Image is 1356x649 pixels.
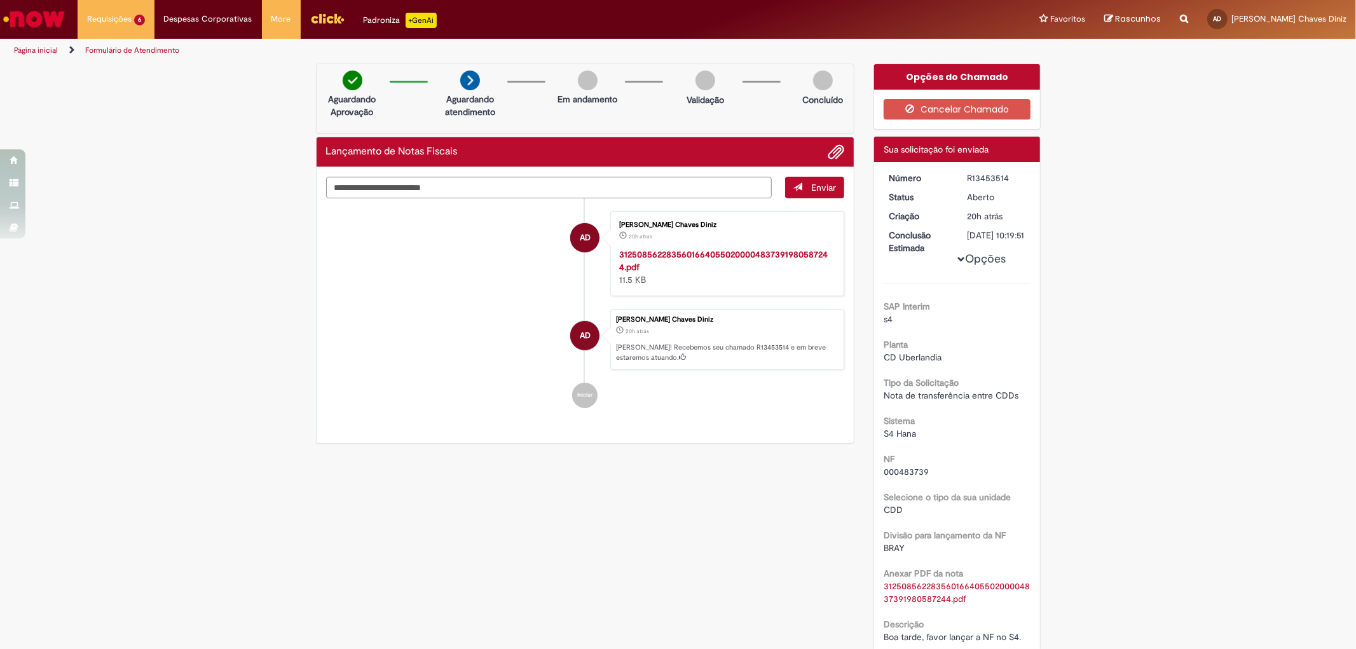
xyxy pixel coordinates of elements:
span: Enviar [811,182,836,193]
span: Rascunhos [1115,13,1161,25]
ul: Histórico de tíquete [326,198,845,421]
p: Em andamento [558,93,617,106]
a: Download de 31250856228356016640550200004837391980587244.pdf [884,580,1030,605]
img: img-circle-grey.png [578,71,598,90]
time: 27/08/2025 16:19:27 [629,233,652,240]
span: Favoritos [1050,13,1085,25]
span: Despesas Corporativas [164,13,252,25]
span: CD Uberlandia [884,352,942,363]
dt: Criação [879,210,957,222]
span: 20h atrás [967,210,1003,222]
p: Concluído [802,93,843,106]
b: Descrição [884,618,924,630]
span: AD [580,320,591,351]
span: Sua solicitação foi enviada [884,144,989,155]
span: 6 [134,15,145,25]
a: 31250856228356016640550200004837391980587244.pdf [619,249,828,273]
b: NF [884,453,894,465]
h2: Lançamento de Notas Fiscais Histórico de tíquete [326,146,458,158]
b: Tipo da Solicitação [884,377,959,388]
span: s4 [884,313,893,325]
a: Página inicial [14,45,58,55]
img: check-circle-green.png [343,71,362,90]
a: Formulário de Atendimento [85,45,179,55]
b: SAP Interim [884,301,930,312]
b: Planta [884,339,908,350]
b: Sistema [884,415,915,427]
li: Anielly Dos Santos Chaves Diniz [326,309,845,370]
time: 27/08/2025 16:19:47 [967,210,1003,222]
span: CDD [884,504,903,516]
span: BRAY [884,542,905,554]
img: click_logo_yellow_360x200.png [310,9,345,28]
div: [PERSON_NAME] Chaves Diniz [616,316,837,324]
p: Aguardando atendimento [439,93,501,118]
img: ServiceNow [1,6,67,32]
button: Adicionar anexos [828,144,844,160]
b: Selecione o tipo da sua unidade [884,491,1011,503]
span: AD [580,222,591,253]
span: More [271,13,291,25]
dt: Status [879,191,957,203]
p: Validação [687,93,724,106]
span: 20h atrás [626,327,649,335]
span: 000483739 [884,466,929,477]
span: S4 Hana [884,428,916,439]
div: Anielly Dos Santos Chaves Diniz [570,223,599,252]
div: [PERSON_NAME] Chaves Diniz [619,221,831,229]
dt: Número [879,172,957,184]
div: 27/08/2025 16:19:47 [967,210,1026,222]
div: [DATE] 10:19:51 [967,229,1026,242]
img: arrow-next.png [460,71,480,90]
ul: Trilhas de página [10,39,894,62]
b: Divisão para lançamento da NF [884,529,1006,541]
p: Aguardando Aprovação [322,93,383,118]
div: Aberto [967,191,1026,203]
div: R13453514 [967,172,1026,184]
div: 11.5 KB [619,248,831,286]
textarea: Digite sua mensagem aqui... [326,177,772,198]
span: [PERSON_NAME] Chaves Diniz [1231,13,1346,24]
span: AD [1214,15,1222,23]
p: [PERSON_NAME]! Recebemos seu chamado R13453514 e em breve estaremos atuando. [616,343,837,362]
time: 27/08/2025 16:19:47 [626,327,649,335]
img: img-circle-grey.png [695,71,715,90]
span: Nota de transferência entre CDDs [884,390,1018,401]
div: Padroniza [364,13,437,28]
p: +GenAi [406,13,437,28]
span: Requisições [87,13,132,25]
button: Enviar [785,177,844,198]
div: Anielly Dos Santos Chaves Diniz [570,321,599,350]
span: 20h atrás [629,233,652,240]
img: img-circle-grey.png [813,71,833,90]
div: Opções do Chamado [874,64,1040,90]
b: Anexar PDF da nota [884,568,963,579]
a: Rascunhos [1104,13,1161,25]
button: Cancelar Chamado [884,99,1031,120]
dt: Conclusão Estimada [879,229,957,254]
span: Boa tarde, favor lançar a NF no S4. [884,631,1021,643]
